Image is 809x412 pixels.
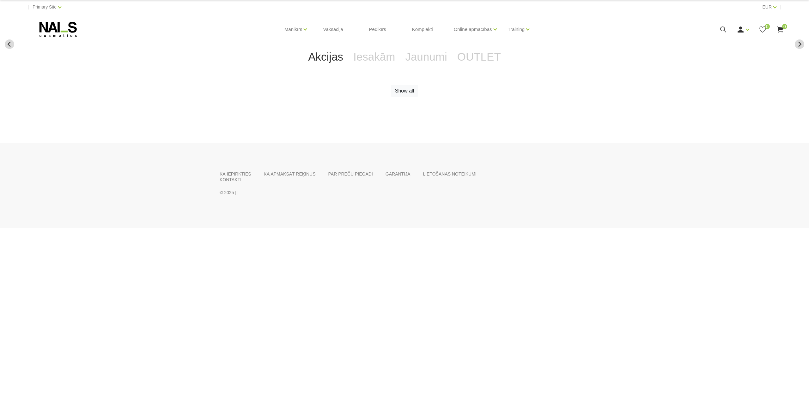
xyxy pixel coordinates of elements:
a: Komplekti [407,14,438,45]
a: OUTLET [452,44,506,69]
span: 0 [765,24,770,29]
a: GARANTIJA [386,171,411,177]
a: Pedikīrs [364,14,391,45]
a: Training [508,17,525,42]
a: Akcijas [303,44,348,69]
a: PAR PREČU PIEGĀDI [328,171,373,177]
a: KĀ APMAKSĀT RĒĶINUS [264,171,316,177]
a: Primary Site [33,3,57,11]
a: 0 [759,26,767,33]
span: | [780,3,781,11]
p: © 2025 | | | [220,189,495,196]
a: LIETOŠANAS NOTEIKUMI [423,171,476,177]
a: KONTAKTI [220,177,241,182]
a: Online apmācības [454,17,492,42]
span: 0 [782,24,787,29]
span: | [28,3,29,11]
a: Manikīrs [284,17,302,42]
a: KĀ IEPIRKTIES [220,171,251,177]
a: Show all [391,85,418,97]
a: Jaunumi [400,44,452,69]
a: EUR [763,3,772,11]
a: 0 [776,26,784,33]
a: Vaksācija [318,14,348,45]
a: Iesakām [348,44,400,69]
